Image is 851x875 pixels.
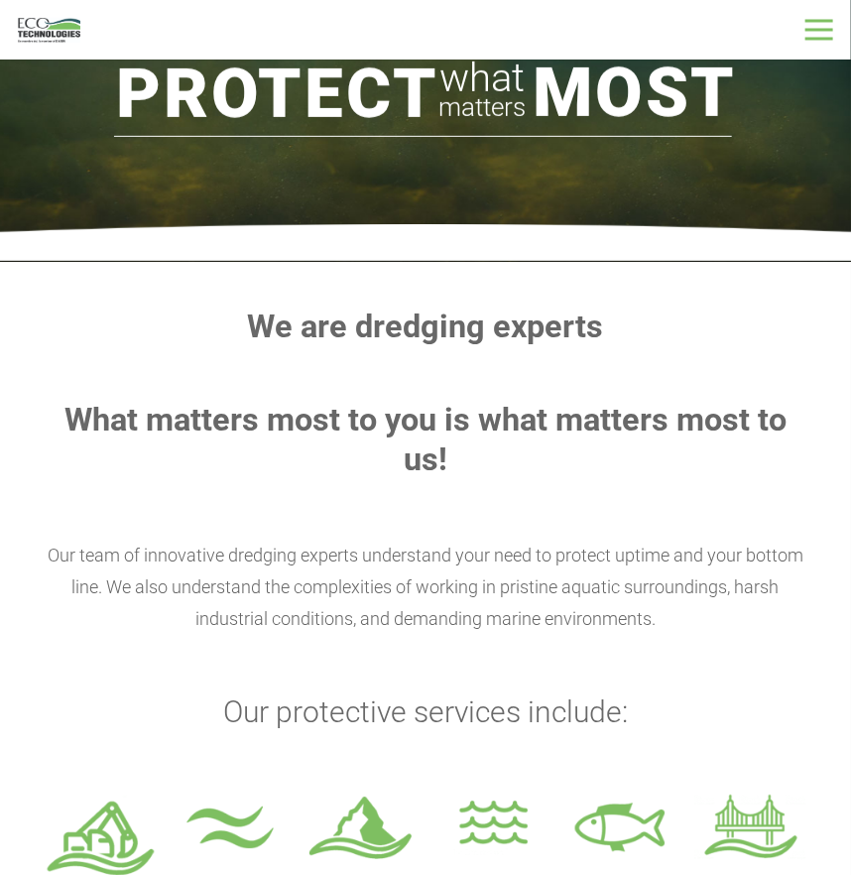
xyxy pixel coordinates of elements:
[116,60,438,128] rs-layer: Protect
[439,59,525,98] rs-layer: what
[438,87,526,127] rs-layer: matters
[791,5,848,55] a: Menu
[248,308,604,345] strong: We are dredging experts
[45,540,806,635] p: Our team of innovative dredging experts understand your need to protect uptime and your bottom li...
[45,694,806,730] h3: Our protective services include:
[18,18,80,43] a: logo_EcoTech_ASDR_RGB
[533,59,737,127] rs-layer: Most
[64,401,787,478] strong: What matters most to you is what matters most to us!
